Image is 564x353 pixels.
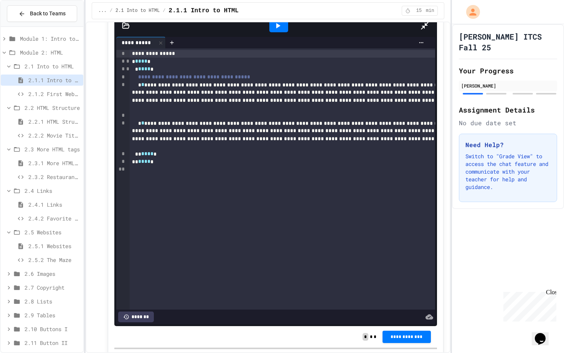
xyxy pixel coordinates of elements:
[25,145,80,153] span: 2.3 More HTML tags
[28,159,80,167] span: 2.3.1 More HTML Tags
[28,90,80,98] span: 2.1.2 First Webpage
[25,270,80,278] span: 2.6 Images
[25,297,80,305] span: 2.8 Lists
[461,82,555,89] div: [PERSON_NAME]
[20,35,80,43] span: Module 1: Intro to the Web
[459,31,557,53] h1: [PERSON_NAME] ITCS Fall 25
[169,6,239,15] span: 2.1.1 Intro to HTML
[25,104,80,112] span: 2.2 HTML Structure
[163,8,165,14] span: /
[28,256,80,264] span: 2.5.2 The Maze
[28,173,80,181] span: 2.3.2 Restaurant Menu
[28,118,80,126] span: 2.2.1 HTML Structure
[465,140,551,149] h3: Need Help?
[532,322,556,345] iframe: chat widget
[28,242,80,250] span: 2.5.1 Websites
[25,325,80,333] span: 2.10 Buttons I
[459,118,557,128] div: No due date set
[25,187,80,195] span: 2.4 Links
[28,76,80,84] span: 2.1.1 Intro to HTML
[28,131,80,139] span: 2.2.2 Movie Title
[28,214,80,222] span: 2.4.2 Favorite Links
[110,8,112,14] span: /
[25,283,80,292] span: 2.7 Copyright
[25,311,80,319] span: 2.9 Tables
[458,3,482,21] div: My Account
[459,104,557,115] h2: Assignment Details
[25,62,80,70] span: 2.1 Into to HTML
[115,8,160,14] span: 2.1 Into to HTML
[413,8,425,14] span: 15
[426,8,434,14] span: min
[500,289,556,322] iframe: chat widget
[25,339,80,347] span: 2.11 Button II
[465,152,551,191] p: Switch to "Grade View" to access the chat feature and communicate with your teacher for help and ...
[7,5,77,22] button: Back to Teams
[28,201,80,209] span: 2.4.1 Links
[3,3,53,49] div: Chat with us now!Close
[30,10,66,18] span: Back to Teams
[20,48,80,56] span: Module 2: HTML
[98,8,107,14] span: ...
[25,228,80,236] span: 2.5 Websites
[459,65,557,76] h2: Your Progress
